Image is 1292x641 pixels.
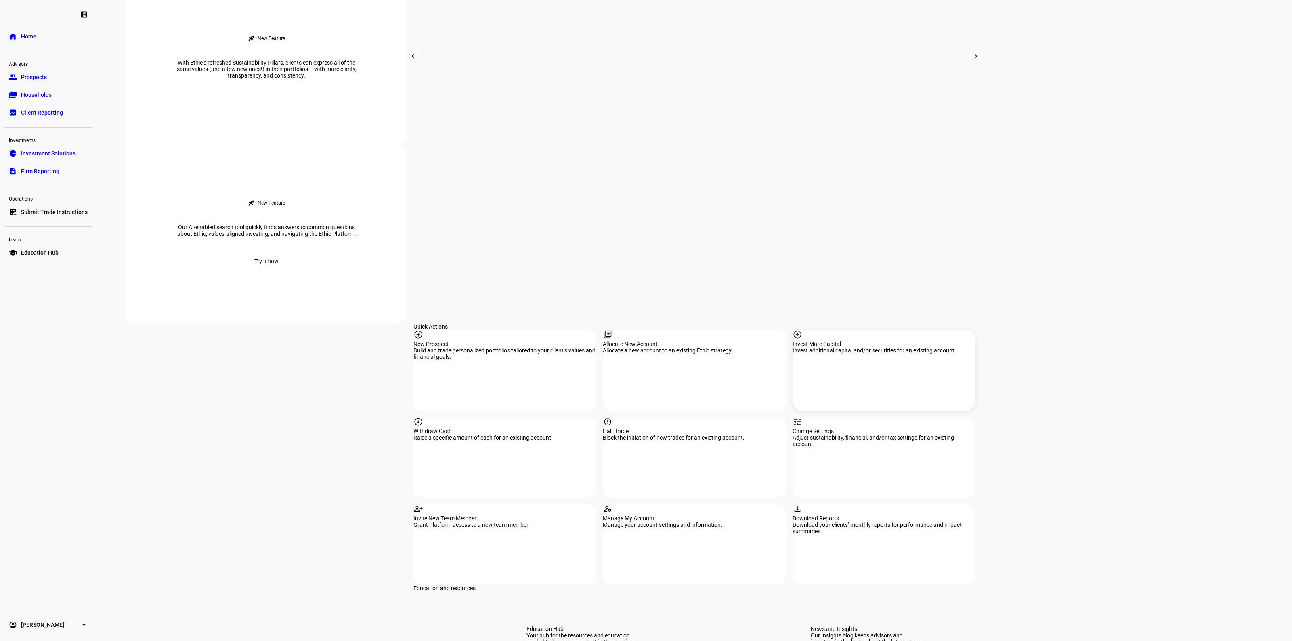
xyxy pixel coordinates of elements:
mat-icon: rocket_launch [248,35,254,42]
div: Learn [5,233,92,245]
eth-mat-symbol: group [9,73,17,81]
span: Client Reporting [21,109,63,117]
eth-mat-symbol: description [9,167,17,175]
button: Try it now [245,253,288,269]
eth-mat-symbol: expand_more [80,621,88,629]
a: groupProspects [5,69,92,85]
div: Adjust sustainability, financial, and/or tax settings for an existing account. [793,434,975,447]
mat-icon: download [793,504,802,514]
span: Households [21,91,52,99]
span: Home [21,32,36,40]
a: homeHome [5,28,92,44]
mat-icon: arrow_circle_down [413,417,423,427]
div: Download your clients’ monthly reports for performance and impact summaries. [793,522,975,534]
div: News and Insights [811,626,924,632]
div: Build and trade personalized portfolios tailored to your client’s values and financial goals. [413,347,596,360]
eth-mat-symbol: account_circle [9,621,17,629]
div: Invite New Team Member [413,515,596,522]
div: New Feature [258,200,285,206]
div: Invest More Capital [793,341,975,347]
div: Manage your account settings and information. [603,522,786,528]
div: Withdraw Cash [413,428,596,434]
span: Firm Reporting [21,167,59,175]
span: [PERSON_NAME] [21,621,64,629]
div: Grant Platform access to a new team member. [413,522,596,528]
mat-icon: manage_accounts [603,504,612,514]
a: folder_copyHouseholds [5,87,92,103]
mat-icon: library_add [603,330,612,339]
mat-icon: rocket_launch [248,200,254,206]
a: bid_landscapeClient Reporting [5,105,92,121]
mat-icon: tune [793,417,802,427]
eth-mat-symbol: bid_landscape [9,109,17,117]
div: Raise a specific amount of cash for an existing account. [413,434,596,441]
a: pie_chartInvestment Solutions [5,145,92,161]
span: Education Hub [21,249,59,257]
mat-icon: add_circle [413,330,423,339]
div: Block the initiation of new trades for an existing account. [603,434,786,441]
span: Prospects [21,73,47,81]
eth-mat-symbol: pie_chart [9,149,17,157]
mat-icon: person_add [413,504,423,514]
div: Allocate New Account [603,341,786,347]
eth-mat-symbol: left_panel_close [80,10,88,19]
div: New Prospect [413,341,596,347]
mat-icon: chevron_left [408,51,418,61]
div: Investments [5,134,92,145]
eth-mat-symbol: folder_copy [9,91,17,99]
span: Investment Solutions [21,149,76,157]
div: Change Settings [793,428,975,434]
div: Education and resources [413,585,975,591]
eth-mat-symbol: list_alt_add [9,208,17,216]
div: Advisors [5,58,92,69]
span: Try it now [254,253,279,269]
div: With Ethic’s refreshed Sustainability Pillars, clients can express all of the same values (and a ... [166,59,367,79]
eth-mat-symbol: school [9,249,17,257]
div: Halt Trade [603,428,786,434]
div: Our AI-enabled search tool quickly finds answers to common questions about Ethic, values-aligned ... [166,224,367,237]
mat-icon: report [603,417,612,427]
div: Manage My Account [603,515,786,522]
div: New Feature [258,35,285,42]
a: descriptionFirm Reporting [5,163,92,179]
div: Allocate a new account to an existing Ethic strategy. [603,347,786,354]
eth-mat-symbol: home [9,32,17,40]
mat-icon: arrow_circle_up [793,330,802,339]
div: Download Reports [793,515,975,522]
span: Submit Trade Instructions [21,208,88,216]
mat-icon: chevron_right [971,51,981,61]
div: Operations [5,193,92,204]
div: Invest additional capital and/or securities for an existing account. [793,347,975,354]
div: Quick Actions [413,323,975,330]
div: Education Hub [526,626,640,632]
